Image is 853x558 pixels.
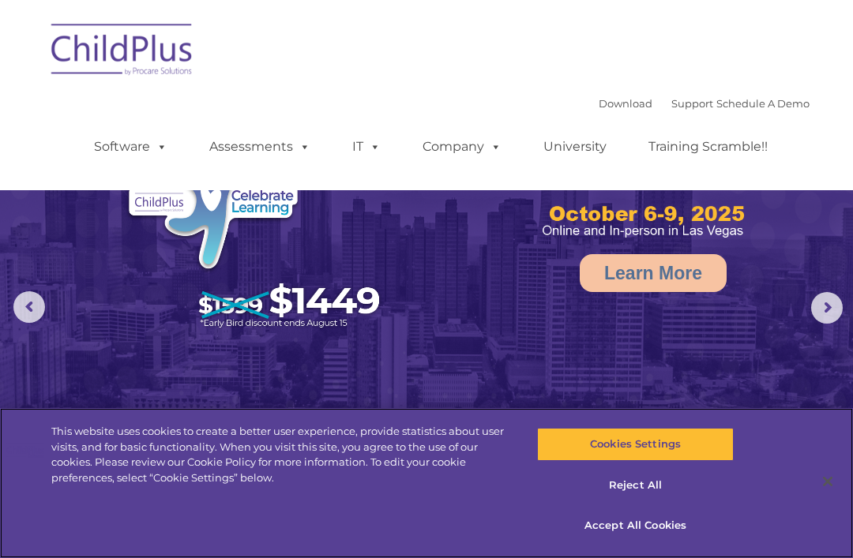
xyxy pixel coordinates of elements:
a: Assessments [194,131,326,163]
img: ChildPlus by Procare Solutions [43,13,201,92]
a: University [528,131,622,163]
button: Accept All Cookies [537,509,733,542]
button: Reject All [537,469,733,502]
font: | [599,97,810,110]
a: Download [599,97,652,110]
a: Training Scramble!! [633,131,783,163]
a: Learn More [580,254,727,292]
a: IT [336,131,396,163]
div: This website uses cookies to create a better user experience, provide statistics about user visit... [51,424,512,485]
a: Software [78,131,183,163]
a: Schedule A Demo [716,97,810,110]
a: Company [407,131,517,163]
a: Support [671,97,713,110]
button: Close [810,464,845,499]
button: Cookies Settings [537,428,733,461]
